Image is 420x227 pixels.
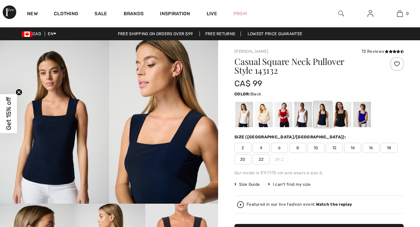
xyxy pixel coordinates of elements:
span: 22 [253,154,270,164]
img: My Info [367,9,373,18]
span: 10 [308,143,324,153]
div: Featured in our live fashion event. [247,202,352,207]
a: Free Returns [199,31,241,36]
span: 16 [362,143,379,153]
a: Brands [124,11,144,18]
span: CAD [22,31,44,36]
span: Black [250,92,261,96]
div: Size ([GEOGRAPHIC_DATA]/[GEOGRAPHIC_DATA]): [234,134,348,140]
div: Vanilla [235,102,253,127]
span: Color: [234,92,250,96]
img: ring-m.svg [281,158,284,161]
div: Royal Sapphire 163 [353,102,371,127]
span: Get 15% off [5,97,13,130]
img: My Bag [397,9,403,18]
div: Our model is 5'9"/175 cm and wears a size 6. [234,170,404,176]
img: Casual Square Neck Pullover Style 143132. 2 [109,40,218,204]
a: Sign In [362,9,379,18]
span: 18 [381,143,398,153]
a: Live [207,10,217,17]
a: Clothing [54,11,78,18]
div: 73 Reviews [361,48,404,54]
div: Moonstone [255,102,273,127]
div: Midnight Blue 40 [314,102,332,127]
span: 12 [326,143,343,153]
a: Sale [94,11,107,18]
img: Canadian Dollar [22,31,33,37]
span: Inspiration [160,11,190,18]
span: 6 [271,143,288,153]
span: 24 [271,154,288,164]
span: 4 [253,143,270,153]
a: 0 [385,9,414,18]
span: CA$ 99 [234,79,262,88]
h1: Casual Square Neck Pullover Style 143132 [234,57,376,75]
span: 14 [344,143,361,153]
span: 0 [406,10,409,17]
a: Lowest Price Guarantee [242,31,308,36]
a: New [27,11,38,18]
span: Size Guide [234,181,260,187]
a: Free shipping on orders over $99 [112,31,198,36]
strong: Watch the replay [316,202,352,207]
span: 8 [289,143,306,153]
div: Black [334,102,351,127]
img: Watch the replay [237,201,244,208]
a: Prom [233,10,247,17]
div: Radiant red [275,102,292,127]
a: [PERSON_NAME] [234,49,268,54]
img: search the website [338,9,344,18]
div: White [294,102,312,127]
img: 1ère Avenue [3,5,16,19]
span: 20 [234,154,251,164]
button: Close teaser [16,89,22,95]
span: 2 [234,143,251,153]
span: EN [48,31,56,36]
div: I can't find my size [268,181,311,187]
